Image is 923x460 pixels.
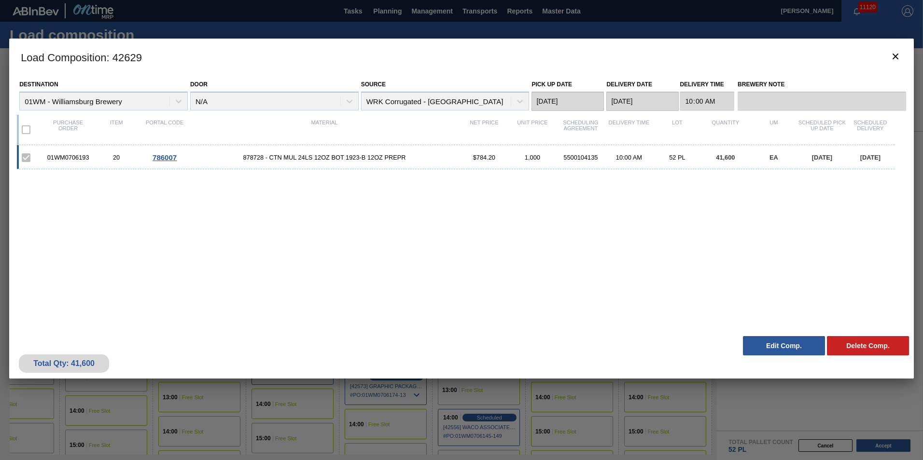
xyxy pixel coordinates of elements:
[44,120,92,140] div: Purchase order
[190,81,208,88] label: Door
[508,154,557,161] div: 1,000
[531,81,572,88] label: Pick up Date
[531,92,604,111] input: mm/dd/yyyy
[92,120,140,140] div: Item
[140,120,189,140] div: Portal code
[19,81,58,88] label: Destination
[361,81,386,88] label: Source
[846,120,895,140] div: Scheduled Delivery
[827,336,909,355] button: Delete Comp.
[557,154,605,161] div: 5500104135
[9,39,914,75] h3: Load Composition : 42629
[557,120,605,140] div: Scheduling Agreement
[189,154,460,161] span: 878728 - CTN MUL 24LS 12OZ BOT 1923-B 12OZ PREPR
[460,120,508,140] div: Net Price
[606,81,652,88] label: Delivery Date
[605,154,653,161] div: 10:00 AM
[508,120,557,140] div: Unit Price
[44,154,92,161] div: 01WM0706193
[92,154,140,161] div: 20
[460,154,508,161] div: $784.20
[653,120,701,140] div: Lot
[769,154,778,161] span: EA
[26,359,102,368] div: Total Qty: 41,600
[798,120,846,140] div: Scheduled Pick up Date
[716,154,735,161] span: 41,600
[605,120,653,140] div: Delivery Time
[743,336,825,355] button: Edit Comp.
[738,78,906,92] label: Brewery Note
[860,154,881,161] span: [DATE]
[653,154,701,161] div: 52 PL
[140,153,189,162] div: Go to Order
[189,120,460,140] div: Material
[750,120,798,140] div: UM
[153,153,177,162] span: 786007
[701,120,750,140] div: Quantity
[606,92,679,111] input: mm/dd/yyyy
[680,78,734,92] label: Delivery Time
[812,154,832,161] span: [DATE]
